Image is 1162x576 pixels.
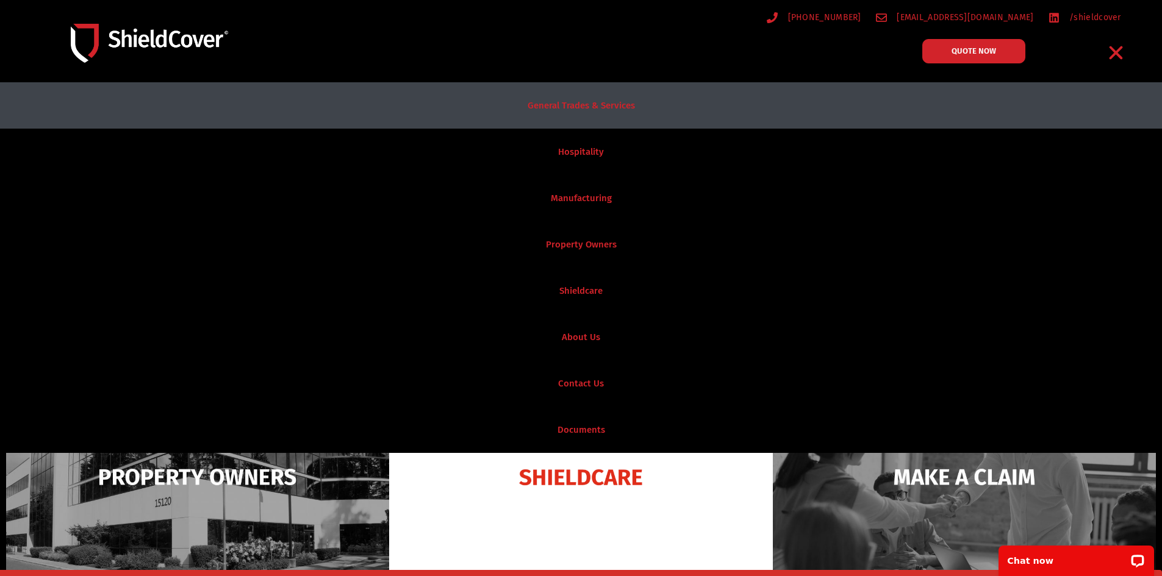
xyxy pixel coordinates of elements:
[1049,10,1121,25] a: /shieldcover
[1066,10,1121,25] span: /shieldcover
[71,24,228,62] img: Shield-Cover-Underwriting-Australia-logo-full
[1102,38,1131,67] div: Menu Toggle
[876,10,1034,25] a: [EMAIL_ADDRESS][DOMAIN_NAME]
[922,39,1025,63] a: QUOTE NOW
[894,10,1033,25] span: [EMAIL_ADDRESS][DOMAIN_NAME]
[952,47,996,55] span: QUOTE NOW
[785,10,861,25] span: [PHONE_NUMBER]
[767,10,861,25] a: [PHONE_NUMBER]
[991,538,1162,576] iframe: LiveChat chat widget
